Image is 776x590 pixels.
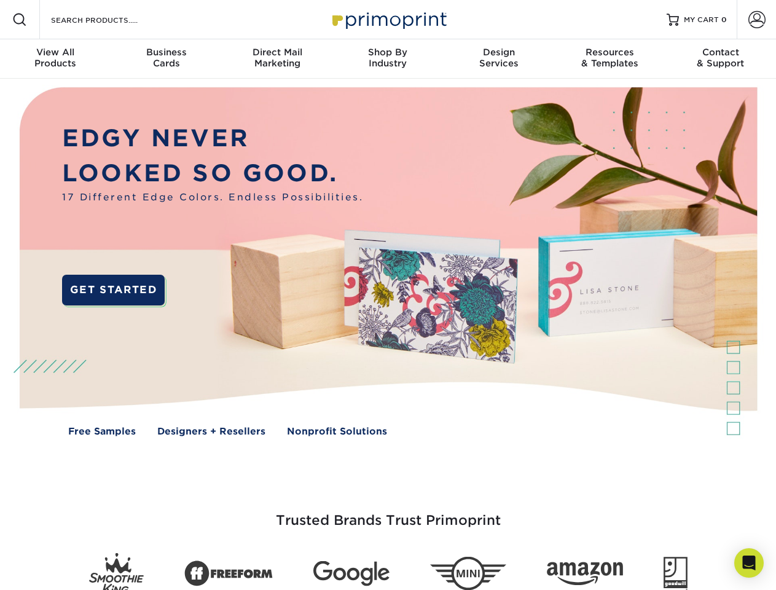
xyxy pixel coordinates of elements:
div: Marketing [222,47,332,69]
a: Shop ByIndustry [332,39,443,79]
div: Industry [332,47,443,69]
h3: Trusted Brands Trust Primoprint [29,483,748,543]
div: & Support [665,47,776,69]
div: Open Intercom Messenger [734,548,764,578]
div: Cards [111,47,221,69]
span: Resources [554,47,665,58]
p: LOOKED SO GOOD. [62,156,363,191]
span: 17 Different Edge Colors. Endless Possibilities. [62,191,363,205]
img: Amazon [547,562,623,586]
p: EDGY NEVER [62,121,363,156]
a: Nonprofit Solutions [287,425,387,439]
span: Direct Mail [222,47,332,58]
a: Designers + Resellers [157,425,265,439]
span: MY CART [684,15,719,25]
img: Google [313,561,390,586]
span: Shop By [332,47,443,58]
div: Services [444,47,554,69]
img: Goodwill [664,557,688,590]
a: Contact& Support [665,39,776,79]
a: DesignServices [444,39,554,79]
a: Free Samples [68,425,136,439]
span: 0 [721,15,727,24]
input: SEARCH PRODUCTS..... [50,12,170,27]
img: Primoprint [327,6,450,33]
a: BusinessCards [111,39,221,79]
span: Design [444,47,554,58]
span: Contact [665,47,776,58]
div: & Templates [554,47,665,69]
a: Direct MailMarketing [222,39,332,79]
a: GET STARTED [62,275,165,305]
a: Resources& Templates [554,39,665,79]
span: Business [111,47,221,58]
